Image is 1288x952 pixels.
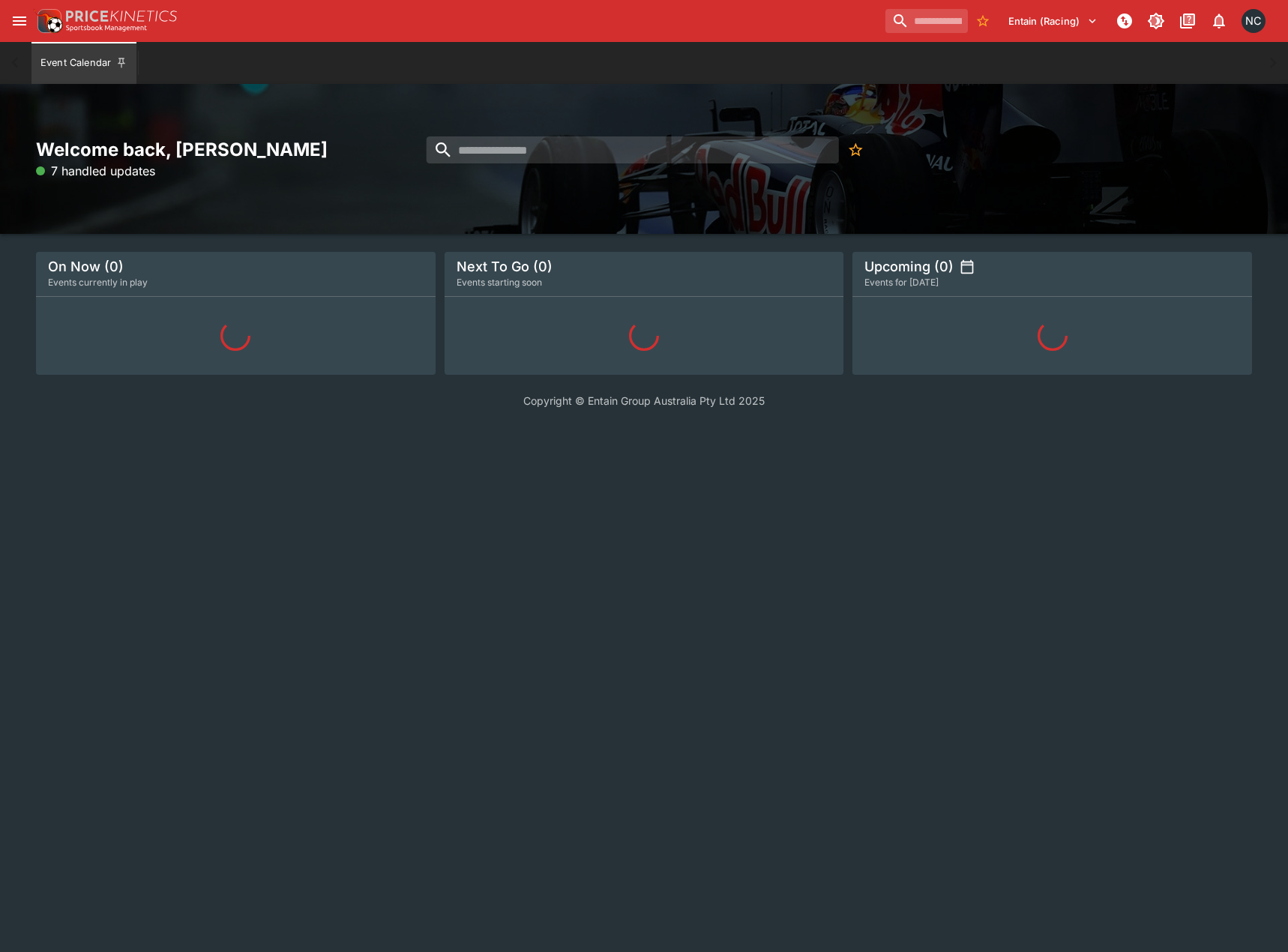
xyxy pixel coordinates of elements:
[864,258,954,275] h5: Upcoming (0)
[457,275,542,290] span: Events starting soon
[1242,9,1266,33] div: Nick Conway
[999,9,1107,33] button: Select Tenant
[31,42,136,84] button: Event Calendar
[6,7,33,34] button: open drawer
[1206,7,1233,34] button: Notifications
[426,136,838,163] input: search
[1237,4,1270,37] button: Nick Conway
[36,138,436,161] h2: Welcome back, [PERSON_NAME]
[457,258,553,275] h5: Next To Go (0)
[842,136,869,163] button: No Bookmarks
[1143,7,1170,34] button: Toggle light/dark mode
[971,9,995,33] button: No Bookmarks
[960,259,975,274] button: settings
[66,25,147,31] img: Sportsbook Management
[36,162,155,180] p: 7 handled updates
[33,6,63,36] img: PriceKinetics Logo
[48,275,148,290] span: Events currently in play
[48,258,124,275] h5: On Now (0)
[864,275,939,290] span: Events for [DATE]
[1111,7,1138,34] button: NOT Connected to PK
[885,9,968,33] input: search
[1174,7,1201,34] button: Documentation
[66,10,177,22] img: PriceKinetics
